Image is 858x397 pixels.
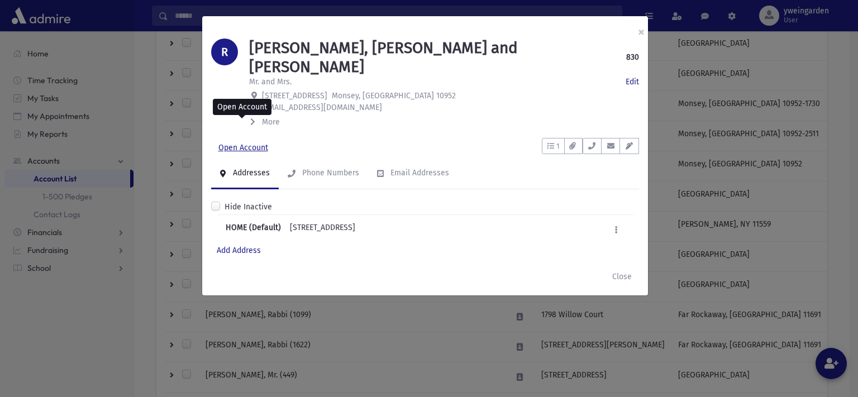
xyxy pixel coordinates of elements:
[217,246,261,255] a: Add Address
[231,168,270,178] div: Addresses
[368,158,458,189] a: Email Addresses
[290,222,355,238] div: [STREET_ADDRESS]
[279,158,368,189] a: Phone Numbers
[332,91,456,101] span: Monsey, [GEOGRAPHIC_DATA] 10952
[211,39,238,65] div: R
[249,76,292,88] p: Mr. and Mrs.
[261,103,382,112] span: [EMAIL_ADDRESS][DOMAIN_NAME]
[226,222,281,238] b: HOME (Default)
[629,16,654,47] button: ×
[213,99,271,115] div: Open Account
[388,168,449,178] div: Email Addresses
[626,51,639,63] strong: 830
[262,117,280,127] span: More
[262,91,327,101] span: [STREET_ADDRESS]
[211,138,275,158] a: Open Account
[556,141,560,152] span: 1
[249,39,626,76] h1: [PERSON_NAME], [PERSON_NAME] and [PERSON_NAME]
[211,158,279,189] a: Addresses
[300,168,359,178] div: Phone Numbers
[249,116,281,128] button: More
[605,266,639,286] button: Close
[542,138,565,154] button: 1
[626,76,639,88] a: Edit
[225,201,272,213] label: Hide Inactive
